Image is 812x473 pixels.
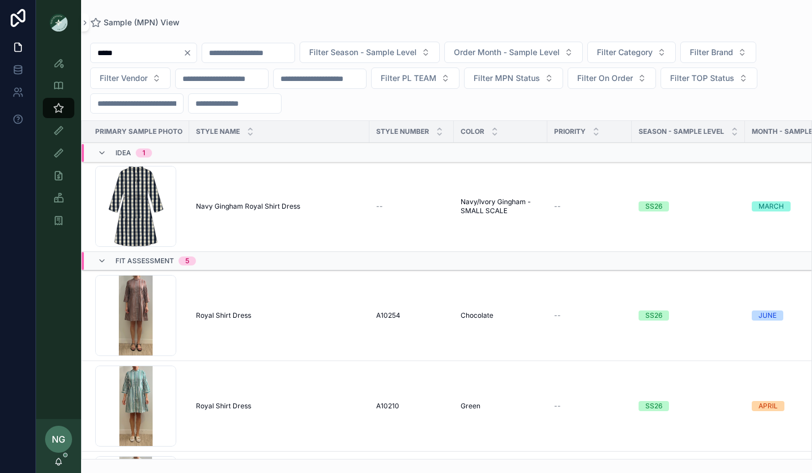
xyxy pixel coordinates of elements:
button: Select Button [587,42,676,63]
span: Filter MPN Status [474,73,540,84]
a: -- [554,402,625,411]
button: Select Button [464,67,563,89]
button: Select Button [371,67,459,89]
span: Filter PL TEAM [381,73,436,84]
span: Filter Vendor [100,73,148,84]
span: -- [554,202,561,211]
div: JUNE [759,310,777,321]
div: 5 [185,256,189,265]
button: Select Button [90,67,171,89]
span: Royal Shirt Dress [196,402,251,411]
span: Color [461,127,484,136]
span: Style Number [376,127,429,136]
a: -- [554,202,625,211]
button: Select Button [661,67,757,89]
button: Select Button [300,42,440,63]
span: Filter Season - Sample Level [309,47,417,58]
span: NG [52,433,65,446]
button: Select Button [680,42,756,63]
a: Royal Shirt Dress [196,402,363,411]
img: App logo [50,13,68,31]
span: Filter Category [597,47,653,58]
a: -- [554,311,625,320]
span: -- [554,311,561,320]
a: Royal Shirt Dress [196,311,363,320]
div: scrollable content [36,45,81,245]
div: MARCH [759,201,784,211]
a: SS26 [639,310,738,321]
span: Idea [115,148,131,157]
button: Clear [183,48,197,57]
span: Filter Brand [690,47,733,58]
span: -- [376,202,383,211]
div: APRIL [759,401,778,411]
a: A10210 [376,402,447,411]
span: Green [461,402,480,411]
a: -- [376,202,447,211]
a: Navy Gingham Royal Shirt Dress [196,202,363,211]
span: Sample (MPN) View [104,17,180,28]
span: Royal Shirt Dress [196,311,251,320]
button: Select Button [568,67,656,89]
a: Chocolate [461,311,541,320]
div: SS26 [645,201,662,211]
a: SS26 [639,401,738,411]
a: SS26 [639,201,738,211]
span: A10210 [376,402,399,411]
a: Navy/Ivory Gingham - SMALL SCALE [461,197,541,215]
button: Select Button [444,42,583,63]
a: Green [461,402,541,411]
span: A10254 [376,311,400,320]
span: Navy Gingham Royal Shirt Dress [196,202,300,211]
span: -- [554,402,561,411]
a: Sample (MPN) View [90,17,180,28]
a: A10254 [376,311,447,320]
span: Filter TOP Status [670,73,734,84]
div: 1 [142,148,145,157]
span: PRIMARY SAMPLE PHOTO [95,127,182,136]
div: SS26 [645,401,662,411]
div: SS26 [645,310,662,321]
span: Chocolate [461,311,493,320]
span: Season - Sample Level [639,127,724,136]
span: PRIORITY [554,127,586,136]
span: Filter On Order [577,73,633,84]
span: Order Month - Sample Level [454,47,560,58]
span: Fit Assessment [115,256,174,265]
span: Style Name [196,127,240,136]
